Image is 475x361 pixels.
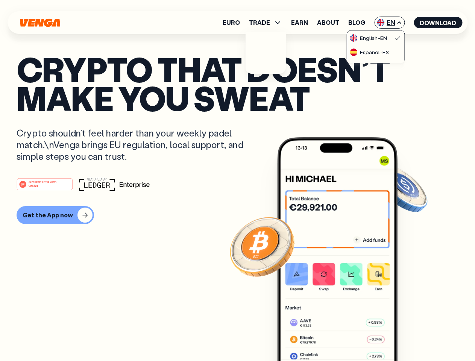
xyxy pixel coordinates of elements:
svg: Home [19,18,61,27]
button: Get the App now [17,206,94,224]
a: Get the App now [17,206,458,224]
a: About [317,20,339,26]
img: USDC coin [375,162,429,216]
p: Crypto shouldn’t feel harder than your weekly padel match.\nVenga brings EU regulation, local sup... [17,127,254,162]
div: Get the App now [23,211,73,219]
a: flag-ukEnglish-EN [347,30,404,45]
img: flag-uk [350,34,358,42]
a: Blog [348,20,365,26]
img: flag-uk [377,19,384,26]
span: EN [374,17,405,29]
div: Català - CAT [350,63,391,70]
a: flag-esEspañol-ES [347,45,404,59]
p: Crypto that doesn’t make you sweat [17,55,458,112]
img: Bitcoin [228,212,296,280]
span: TRADE [249,18,282,27]
tspan: Web3 [29,184,38,188]
img: flag-cat [350,63,358,70]
a: Earn [291,20,308,26]
a: Euro [223,20,240,26]
div: Español - ES [350,49,389,56]
span: TRADE [249,20,270,26]
div: English - EN [350,34,387,42]
button: Download [414,17,462,28]
tspan: #1 PRODUCT OF THE MONTH [29,180,57,183]
a: #1 PRODUCT OF THE MONTHWeb3 [17,182,73,192]
img: flag-es [350,49,358,56]
a: flag-catCatalà-CAT [347,59,404,73]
